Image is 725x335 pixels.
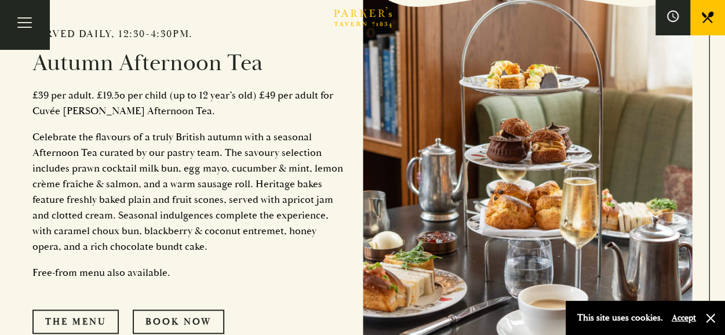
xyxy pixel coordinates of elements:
p: £39 per adult. £19.5o per child (up to 12 year’s old) £49 per adult for Cuvée [PERSON_NAME] After... [32,88,345,119]
h2: Served daily, 12:30-4:30pm. [32,28,345,41]
button: Close and accept [705,312,716,324]
a: The Menu [32,309,119,334]
p: Free-from menu also available. [32,265,345,281]
p: This site uses cookies. [577,309,663,326]
a: Book Now [133,309,224,334]
button: Accept [672,312,696,323]
p: Celebrate the flavours of a truly British autumn with a seasonal Afternoon Tea curated by our pas... [32,129,345,254]
h2: Autumn Afternoon Tea [32,49,345,77]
